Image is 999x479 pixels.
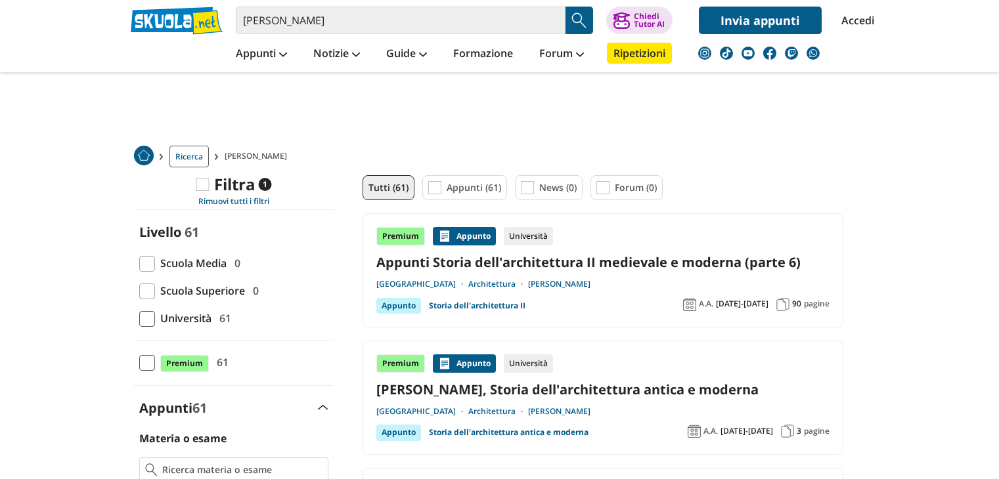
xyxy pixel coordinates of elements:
[248,282,259,299] span: 0
[438,357,451,370] img: Appunti contenuto
[528,406,590,417] a: [PERSON_NAME]
[233,43,290,66] a: Appunti
[785,47,798,60] img: twitch
[688,425,701,438] img: Anno accademico
[703,426,718,436] span: A.A.
[196,178,209,191] img: Filtra filtri mobile
[214,310,231,327] span: 61
[776,298,789,311] img: Pagine
[683,298,696,311] img: Anno accademico
[169,146,209,167] a: Ricerca
[376,354,425,373] div: Premium
[225,146,292,167] span: [PERSON_NAME]
[699,7,822,34] a: Invia appunti
[185,223,199,241] span: 61
[376,298,421,314] div: Appunto
[155,310,211,327] span: Università
[792,299,801,309] span: 90
[429,298,525,314] a: Storia dell'architettura II
[383,43,430,66] a: Guide
[528,279,590,289] a: [PERSON_NAME]
[450,43,516,66] a: Formazione
[607,43,672,64] a: Ripetizioni
[698,47,711,60] img: instagram
[134,196,334,207] div: Rimuovi tutti i filtri
[363,175,414,200] a: Tutti (61)
[433,354,496,373] div: Appunto
[236,7,566,34] input: Cerca appunti, riassunti o versioni
[376,406,468,417] a: [GEOGRAPHIC_DATA]
[720,47,733,60] img: tiktok
[841,7,869,34] a: Accedi
[162,463,322,476] input: Ricerca materia o esame
[160,355,209,372] span: Premium
[742,47,755,60] img: youtube
[211,354,229,371] span: 61
[428,181,441,194] img: Appunti filtro contenuto
[763,47,776,60] img: facebook
[566,7,593,34] button: Search Button
[310,43,363,66] a: Notizie
[634,12,665,28] div: Chiedi Tutor AI
[536,43,587,66] a: Forum
[504,227,553,245] div: Università
[145,463,158,476] img: Ricerca materia o esame
[155,255,227,272] span: Scuola Media
[139,223,181,241] label: Livello
[192,399,207,417] span: 61
[139,399,207,417] label: Appunti
[139,431,227,446] label: Materia o esame
[376,425,421,440] div: Appunto
[468,279,528,289] a: Architettura
[804,426,830,436] span: pagine
[422,175,507,200] a: Appunti (61)
[504,354,553,373] div: Università
[781,425,794,438] img: Pagine
[804,299,830,309] span: pagine
[376,227,425,245] div: Premium
[318,405,328,410] img: Apri e chiudi sezione
[155,282,245,299] span: Scuola Superiore
[429,425,588,440] a: Storia dell'architettura antica e moderna
[376,381,830,398] a: [PERSON_NAME], Storia dell'architettura antica e moderna
[699,299,713,309] span: A.A.
[721,426,773,436] span: [DATE]-[DATE]
[258,178,271,191] span: 1
[468,406,528,417] a: Architettura
[606,7,673,34] button: ChiediTutor AI
[807,47,820,60] img: WhatsApp
[716,299,768,309] span: [DATE]-[DATE]
[196,175,271,194] div: Filtra
[134,146,154,165] img: Home
[433,227,496,245] div: Appunto
[438,230,451,243] img: Appunti contenuto
[376,253,830,271] a: Appunti Storia dell'architettura II medievale e moderna (parte 6)
[797,426,801,436] span: 3
[134,146,154,167] a: Home
[376,279,468,289] a: [GEOGRAPHIC_DATA]
[229,255,240,272] span: 0
[569,10,589,30] img: Cerca appunti, riassunti o versioni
